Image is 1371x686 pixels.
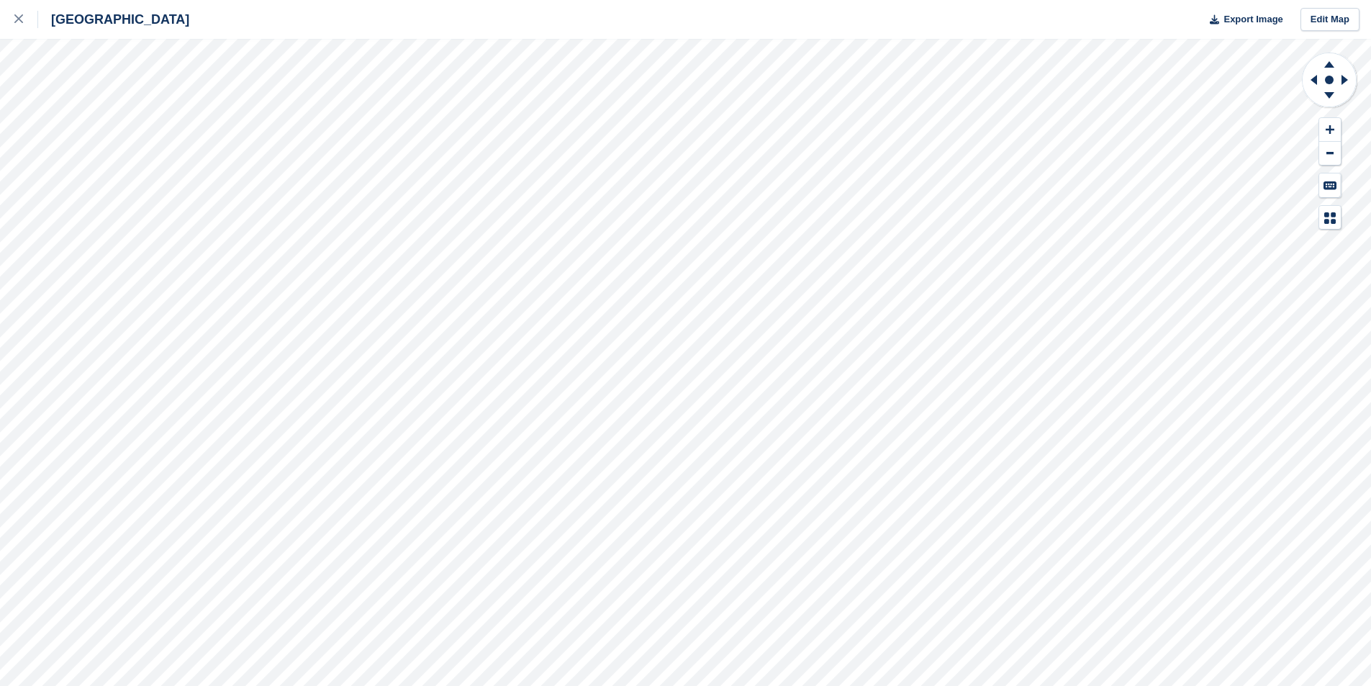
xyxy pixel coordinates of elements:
span: Export Image [1223,12,1282,27]
button: Export Image [1201,8,1283,32]
button: Zoom In [1319,118,1341,142]
button: Zoom Out [1319,142,1341,166]
a: Edit Map [1300,8,1359,32]
button: Map Legend [1319,206,1341,230]
button: Keyboard Shortcuts [1319,173,1341,197]
div: [GEOGRAPHIC_DATA] [38,11,189,28]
